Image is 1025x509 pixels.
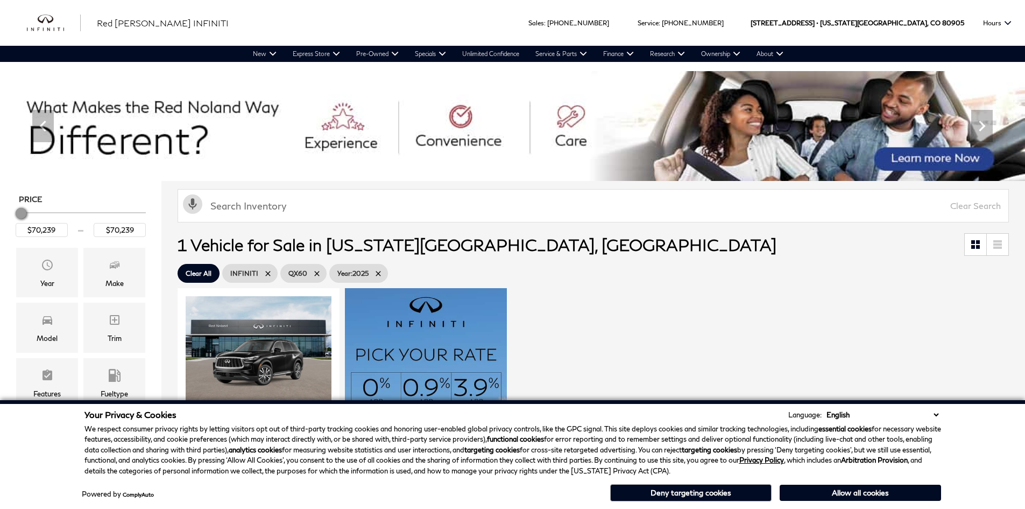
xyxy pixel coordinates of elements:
div: Model [37,332,58,344]
div: Fueltype [101,388,128,400]
span: Model [41,311,54,332]
p: We respect consumer privacy rights by letting visitors opt out of third-party tracking cookies an... [84,424,941,477]
span: Trim [108,311,121,332]
div: Language: [788,412,822,419]
div: Previous [32,110,54,142]
a: Privacy Policy [739,456,784,464]
div: FeaturesFeatures [16,358,78,408]
svg: Click to toggle on voice search [183,194,202,214]
strong: targeting cookies [464,445,520,454]
a: Research [642,46,693,62]
button: Deny targeting cookies [610,484,772,501]
div: YearYear [16,248,78,297]
span: Go to slide 7 [545,161,556,172]
div: Features [33,388,61,400]
span: Year [41,256,54,277]
a: Specials [407,46,454,62]
select: Language Select [824,409,941,420]
span: 2025 [337,267,369,280]
input: Search Inventory [178,189,1009,222]
img: 2025 INFINITI QX60 AUTOGRAPH AWD 1 [186,296,333,407]
input: Minimum [16,223,68,237]
div: FueltypeFueltype [83,358,145,408]
span: Go to slide 2 [470,161,480,172]
a: [PHONE_NUMBER] [547,19,609,27]
span: Go to slide 4 [500,161,511,172]
span: Features [41,366,54,388]
nav: Main Navigation [245,46,791,62]
span: Red [PERSON_NAME] INFINITI [97,18,229,28]
strong: functional cookies [487,435,544,443]
div: MakeMake [83,248,145,297]
span: Your Privacy & Cookies [84,409,176,420]
a: Service & Parts [527,46,595,62]
span: Go to slide 6 [530,161,541,172]
span: Make [108,256,121,277]
span: INFINITI [230,267,258,280]
span: Service [638,19,659,27]
h5: Price [19,194,143,204]
strong: Arbitration Provision [841,456,908,464]
a: infiniti [27,15,81,32]
a: Express Store [285,46,348,62]
span: Sales [528,19,544,27]
span: Fueltype [108,366,121,388]
a: Finance [595,46,642,62]
span: Year : [337,269,352,277]
button: Allow all cookies [780,485,941,501]
a: New [245,46,285,62]
div: Powered by [82,491,154,498]
a: ComplyAuto [123,491,154,498]
strong: targeting cookies [682,445,737,454]
a: [PHONE_NUMBER] [662,19,724,27]
span: Clear All [186,267,211,280]
a: Ownership [693,46,748,62]
a: Unlimited Confidence [454,46,527,62]
div: Trim [108,332,122,344]
a: Pre-Owned [348,46,407,62]
span: QX60 [288,267,307,280]
span: Go to slide 3 [485,161,496,172]
img: INFINITI [27,15,81,32]
a: Red [PERSON_NAME] INFINITI [97,17,229,30]
span: : [544,19,546,27]
span: Go to slide 1 [455,161,465,172]
span: Go to slide 5 [515,161,526,172]
div: Next [971,110,993,142]
span: Go to slide 8 [560,161,571,172]
strong: analytics cookies [229,445,282,454]
a: [STREET_ADDRESS] • [US_STATE][GEOGRAPHIC_DATA], CO 80905 [751,19,964,27]
div: TrimTrim [83,303,145,352]
div: 1 / 2 [186,296,333,407]
span: : [659,19,660,27]
a: About [748,46,791,62]
div: ModelModel [16,303,78,352]
span: 1 Vehicle for Sale in [US_STATE][GEOGRAPHIC_DATA], [GEOGRAPHIC_DATA] [178,235,776,254]
div: Year [40,277,54,289]
div: Maximum Price [16,208,26,219]
div: Price [16,204,146,237]
strong: essential cookies [818,424,872,433]
div: Make [105,277,124,289]
input: Maximum [94,223,146,237]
